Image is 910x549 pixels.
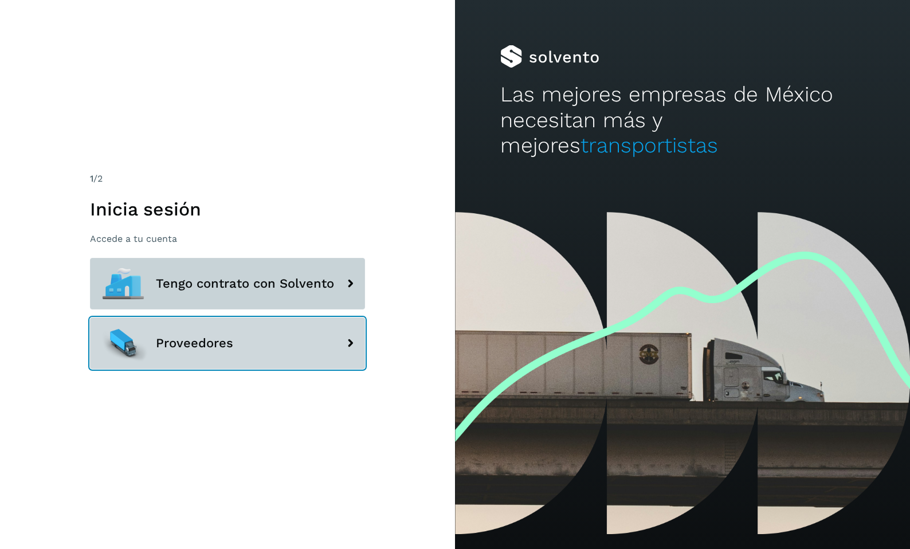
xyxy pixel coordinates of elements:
[580,133,718,158] span: transportistas
[156,336,233,350] span: Proveedores
[90,173,93,184] span: 1
[90,172,365,186] div: /2
[500,82,864,158] h2: Las mejores empresas de México necesitan más y mejores
[90,198,365,220] h1: Inicia sesión
[156,277,334,291] span: Tengo contrato con Solvento
[90,317,365,369] button: Proveedores
[90,258,365,309] button: Tengo contrato con Solvento
[90,233,365,244] p: Accede a tu cuenta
